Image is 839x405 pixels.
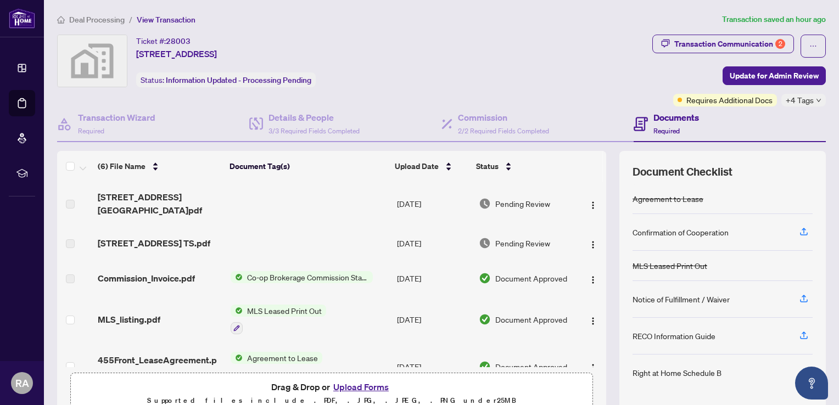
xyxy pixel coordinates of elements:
img: Logo [589,275,597,284]
td: [DATE] [393,261,475,296]
th: (6) File Name [93,151,225,182]
img: Logo [589,363,597,372]
h4: Documents [653,111,699,124]
span: Upload Date [395,160,439,172]
span: home [57,16,65,24]
h4: Commission [458,111,549,124]
span: MLS_listing.pdf [98,313,160,326]
span: [STREET_ADDRESS][GEOGRAPHIC_DATA]pdf [98,190,222,217]
span: Required [653,127,680,135]
span: Deal Processing [69,15,125,25]
img: logo [9,8,35,29]
button: Status IconMLS Leased Print Out [231,305,326,334]
span: Requires Additional Docs [686,94,773,106]
div: Status: [136,72,316,87]
img: Document Status [479,237,491,249]
div: Transaction Communication [674,35,785,53]
button: Logo [584,311,602,328]
span: +4 Tags [786,94,814,106]
button: Status IconAgreement to Lease [231,352,356,381]
span: MLS Leased Print Out [243,305,326,317]
span: [STREET_ADDRESS] TS.pdf [98,237,210,250]
span: (6) File Name [98,160,146,172]
img: Document Status [479,361,491,373]
span: Document Approved [495,361,567,373]
button: Logo [584,195,602,212]
span: Update for Admin Review [730,67,819,85]
span: Document Approved [495,313,567,325]
div: Confirmation of Cooperation [633,226,729,238]
img: Status Icon [231,271,243,283]
img: Logo [589,240,597,249]
span: Drag & Drop or [271,380,392,394]
span: 2/2 Required Fields Completed [458,127,549,135]
button: Logo [584,358,602,375]
button: Update for Admin Review [723,66,826,85]
button: Transaction Communication2 [652,35,794,53]
div: MLS Leased Print Out [633,260,707,272]
span: Co-op Brokerage Commission Statement [243,271,373,283]
div: Right at Home Schedule B [633,367,721,379]
img: Logo [589,317,597,325]
h4: Transaction Wizard [78,111,155,124]
span: down [816,98,821,103]
td: [DATE] [393,343,475,390]
span: Agreement to Lease [243,352,322,364]
span: Information Updated - Processing Pending [166,75,311,85]
span: Status [476,160,499,172]
article: Transaction saved an hour ago [722,13,826,26]
span: 3/3 Required Fields Completed [269,127,360,135]
span: Pending Review [495,237,550,249]
div: 2 [775,39,785,49]
button: Logo [584,234,602,252]
td: [DATE] [393,226,475,261]
div: Notice of Fulfillment / Waiver [633,293,730,305]
th: Upload Date [390,151,472,182]
li: / [129,13,132,26]
img: Logo [589,201,597,210]
span: Pending Review [495,198,550,210]
button: Status IconCo-op Brokerage Commission Statement [231,271,373,283]
span: Document Checklist [633,164,732,179]
span: 28003 [166,36,191,46]
button: Logo [584,269,602,287]
span: View Transaction [137,15,195,25]
img: Status Icon [231,305,243,317]
th: Document Tag(s) [225,151,390,182]
img: Document Status [479,198,491,210]
div: Agreement to Lease [633,193,703,205]
td: [DATE] [393,182,475,226]
span: Document Approved [495,272,567,284]
button: Upload Forms [330,380,392,394]
td: [DATE] [393,296,475,343]
span: [STREET_ADDRESS] [136,47,217,60]
th: Status [472,151,574,182]
div: Ticket #: [136,35,191,47]
img: Status Icon [231,352,243,364]
img: Document Status [479,272,491,284]
span: Commission_Invoice.pdf [98,272,195,285]
span: RA [15,375,29,391]
span: 455Front_LeaseAgreement.pdf [98,353,222,380]
button: Open asap [795,367,828,400]
span: ellipsis [809,42,817,50]
img: svg%3e [58,35,127,87]
h4: Details & People [269,111,360,124]
img: Document Status [479,313,491,325]
span: Required [78,127,104,135]
div: RECO Information Guide [633,330,715,342]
